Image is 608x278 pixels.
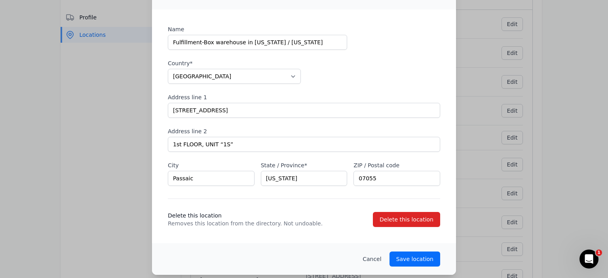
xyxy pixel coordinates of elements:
[353,161,440,169] label: ZIP / Postal code
[389,252,440,267] button: Save location
[168,93,440,101] label: Address line 1
[579,250,598,269] iframe: Intercom live chat
[596,250,602,256] span: 1
[261,161,348,169] label: State / Province*
[168,25,347,33] label: Name
[373,212,440,227] button: Delete this location
[168,127,440,135] label: Address line 2
[396,255,433,263] p: Save location
[168,161,255,169] label: City
[168,212,363,219] span: Delete this location
[168,219,363,227] span: Removes this location from the directory. Not undoable.
[380,216,433,223] div: Delete this location
[168,59,301,67] label: Country*
[168,35,347,50] input: West Coast Warehouse
[363,255,381,263] button: Cancel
